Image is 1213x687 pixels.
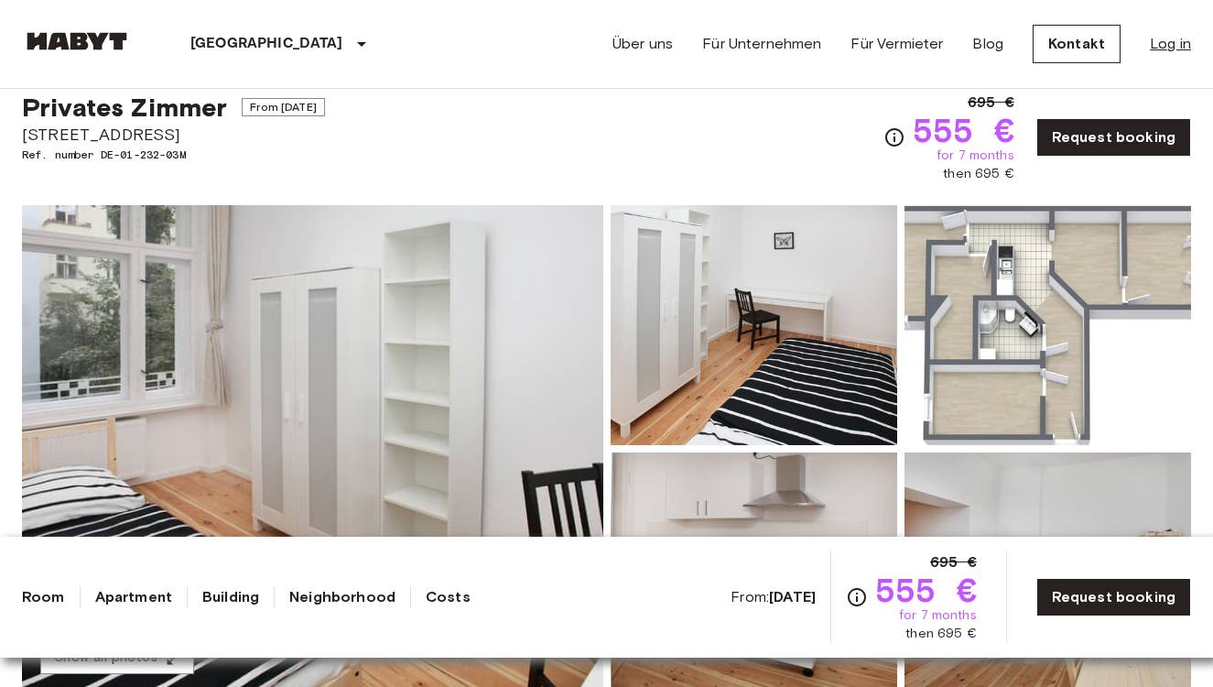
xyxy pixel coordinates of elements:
[289,586,395,608] a: Neighborhood
[611,205,897,445] img: Picture of unit DE-01-232-03M
[1036,118,1191,157] a: Request booking
[905,625,977,643] span: then 695 €
[899,606,977,625] span: for 7 months
[930,551,977,573] span: 695 €
[883,126,905,148] svg: Check cost overview for full price breakdown. Please note that discounts apply to new joiners onl...
[769,588,816,605] b: [DATE]
[904,205,1191,445] img: Picture of unit DE-01-232-03M
[702,33,821,55] a: Für Unternehmen
[850,33,943,55] a: Für Vermieter
[943,165,1014,183] span: then 695 €
[875,573,977,606] span: 555 €
[937,147,1014,165] span: for 7 months
[846,586,868,608] svg: Check cost overview for full price breakdown. Please note that discounts apply to new joiners onl...
[22,586,65,608] a: Room
[22,123,325,147] span: [STREET_ADDRESS]
[612,33,673,55] a: Über uns
[1033,25,1121,63] a: Kontakt
[190,33,343,55] p: [GEOGRAPHIC_DATA]
[22,92,227,123] span: Privates Zimmer
[22,147,325,163] span: Ref. number DE-01-232-03M
[95,586,172,608] a: Apartment
[731,587,816,607] span: From:
[972,33,1003,55] a: Blog
[968,92,1014,114] span: 695 €
[202,586,259,608] a: Building
[913,114,1014,147] span: 555 €
[1150,33,1191,55] a: Log in
[22,32,132,50] img: Habyt
[242,98,325,116] span: From [DATE]
[426,586,471,608] a: Costs
[1036,578,1191,616] a: Request booking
